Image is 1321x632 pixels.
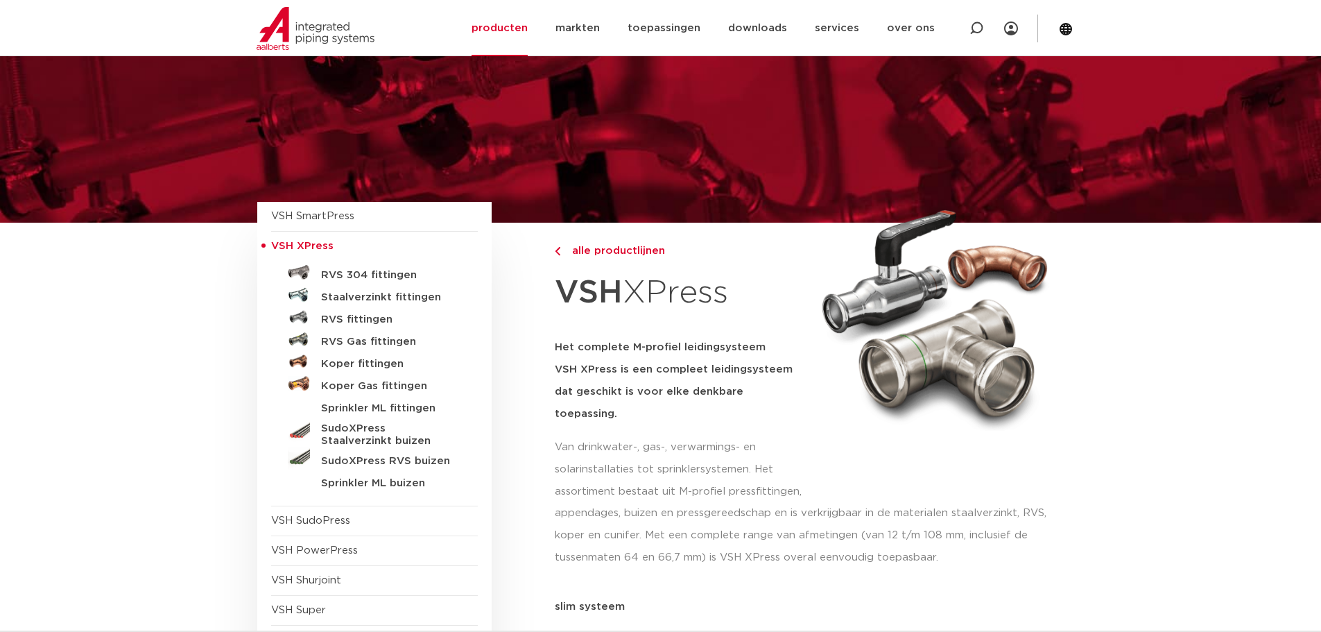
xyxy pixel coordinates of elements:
[321,269,458,282] h5: RVS 304 fittingen
[555,336,806,425] h5: Het complete M-profiel leidingsysteem VSH XPress is een compleet leidingsysteem dat geschikt is v...
[271,211,354,221] a: VSH SmartPress
[271,417,478,447] a: SudoXPress Staalverzinkt buizen
[555,502,1064,569] p: appendages, buizen en pressgereedschap en is verkrijgbaar in de materialen staalverzinkt, RVS, ko...
[555,436,806,503] p: Van drinkwater-, gas-, verwarmings- en solarinstallaties tot sprinklersystemen. Het assortiment b...
[271,395,478,417] a: Sprinkler ML fittingen
[321,422,458,447] h5: SudoXPress Staalverzinkt buizen
[271,515,350,526] a: VSH SudoPress
[321,314,458,326] h5: RVS fittingen
[271,241,334,251] span: VSH XPress
[271,470,478,492] a: Sprinkler ML buizen
[271,262,478,284] a: RVS 304 fittingen
[271,328,478,350] a: RVS Gas fittingen
[271,447,478,470] a: SudoXPress RVS buizen
[271,605,326,615] a: VSH Super
[321,477,458,490] h5: Sprinkler ML buizen
[271,373,478,395] a: Koper Gas fittingen
[555,266,806,320] h1: XPress
[321,358,458,370] h5: Koper fittingen
[321,336,458,348] h5: RVS Gas fittingen
[271,350,478,373] a: Koper fittingen
[321,402,458,415] h5: Sprinkler ML fittingen
[555,247,560,256] img: chevron-right.svg
[271,306,478,328] a: RVS fittingen
[271,284,478,306] a: Staalverzinkt fittingen
[321,455,458,468] h5: SudoXPress RVS buizen
[555,277,623,309] strong: VSH
[321,380,458,393] h5: Koper Gas fittingen
[564,246,665,256] span: alle productlijnen
[271,545,358,556] a: VSH PowerPress
[321,291,458,304] h5: Staalverzinkt fittingen
[555,243,806,259] a: alle productlijnen
[555,601,1064,612] p: slim systeem
[271,575,341,586] a: VSH Shurjoint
